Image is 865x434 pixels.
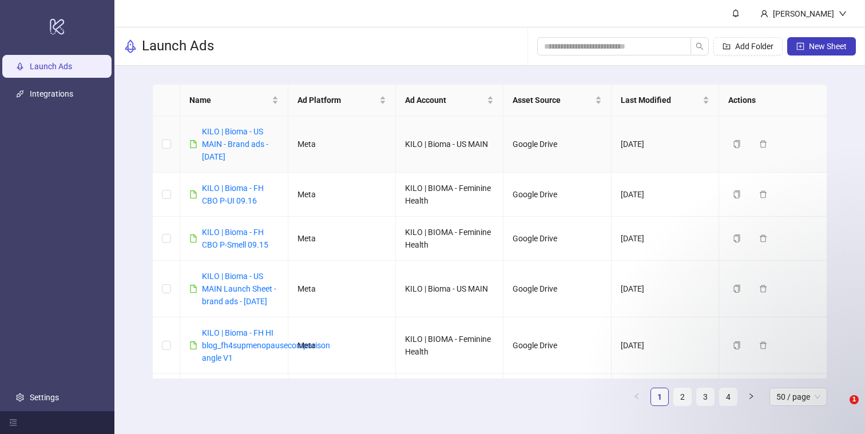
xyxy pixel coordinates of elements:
a: KILO | Bioma - FH CBO P-UI 09.16 [202,184,264,205]
iframe: Intercom live chat [826,395,854,423]
td: Meta [288,374,396,431]
span: folder-add [723,42,731,50]
a: KILO | Bioma - FH CBO P-Smell 09.15 [202,228,268,249]
td: Meta [288,116,396,173]
td: [DATE] [612,173,719,217]
span: file [189,341,197,349]
span: search [696,42,704,50]
td: Google Drive [503,173,611,217]
span: left [633,393,640,400]
button: New Sheet [787,37,856,55]
td: KILO | BIOMA - Feminine Health [396,173,503,217]
span: copy [733,234,741,242]
span: 1 [850,395,859,404]
span: Ad Account [405,94,485,106]
th: Ad Platform [288,85,396,116]
td: [DATE] [612,116,719,173]
td: Meta [288,173,396,217]
td: KILO | Bioma - US MAIN [396,116,503,173]
td: KILO | BIOMA - Feminine Health [396,317,503,374]
td: KILO | BIOMA - Feminine Health [396,217,503,261]
th: Actions [719,85,827,116]
td: Google Drive [503,317,611,374]
span: file [189,190,197,198]
a: KILO | Bioma - US MAIN Launch Sheet - brand ads - [DATE] [202,272,276,306]
td: Google Drive [503,217,611,261]
a: Launch Ads [30,62,72,71]
span: Asset Source [513,94,592,106]
a: KILO | Bioma - FH HI blog_fh4supmenopausecomparison angle V1 [202,328,330,363]
td: KILO | Bioma - US MAIN [396,261,503,317]
td: [DATE] [612,317,719,374]
th: Asset Source [503,85,611,116]
div: [PERSON_NAME] [768,7,839,20]
td: Meta [288,217,396,261]
a: Settings [30,393,59,402]
span: delete [759,140,767,148]
span: copy [733,140,741,148]
span: menu-fold [9,419,17,427]
td: [DATE] [612,261,719,317]
td: Google Drive [503,374,611,431]
span: delete [759,190,767,198]
span: copy [733,190,741,198]
td: [DATE] [612,217,719,261]
td: Google Drive [503,261,611,317]
h3: Launch Ads [142,37,214,55]
th: Name [180,85,288,116]
span: file [189,234,197,242]
li: Previous Page [628,388,646,406]
th: Last Modified [612,85,719,116]
th: Ad Account [396,85,503,116]
span: copy [733,285,741,293]
span: down [839,10,847,18]
button: Add Folder [713,37,783,55]
span: bell [732,9,740,17]
span: delete [759,234,767,242]
span: file [189,140,197,148]
td: Meta [288,261,396,317]
a: KILO | Bioma - US MAIN - Brand ads - [DATE] [202,127,268,161]
span: delete [759,285,767,293]
td: KILO | Bioma - US MAIN [396,374,503,431]
td: Google Drive [503,116,611,173]
span: file [189,285,197,293]
span: user [760,10,768,18]
span: Name [189,94,269,106]
button: left [628,388,646,406]
span: rocket [124,39,137,53]
td: [DATE] [612,374,719,431]
td: Meta [288,317,396,374]
span: plus-square [796,42,804,50]
span: Ad Platform [297,94,377,106]
a: Integrations [30,90,73,99]
span: Last Modified [621,94,700,106]
span: Add Folder [735,42,773,51]
span: New Sheet [809,42,847,51]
